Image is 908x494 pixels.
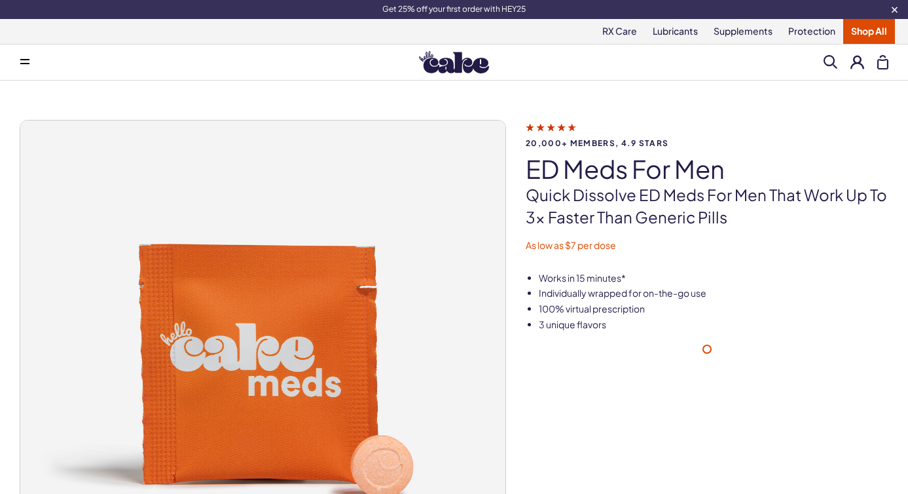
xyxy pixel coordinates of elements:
[645,19,706,44] a: Lubricants
[706,19,780,44] a: Supplements
[526,121,888,147] a: 20,000+ members, 4.9 stars
[780,19,843,44] a: Protection
[526,239,888,252] p: As low as $7 per dose
[526,155,888,183] h1: ED Meds for Men
[419,51,489,73] img: Hello Cake
[526,184,888,228] p: Quick dissolve ED Meds for men that work up to 3x faster than generic pills
[539,318,888,332] li: 3 unique flavors
[526,139,888,147] span: 20,000+ members, 4.9 stars
[539,303,888,316] li: 100% virtual prescription
[539,272,888,285] li: Works in 15 minutes*
[594,19,645,44] a: RX Care
[539,287,888,300] li: Individually wrapped for on-the-go use
[843,19,895,44] a: Shop All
